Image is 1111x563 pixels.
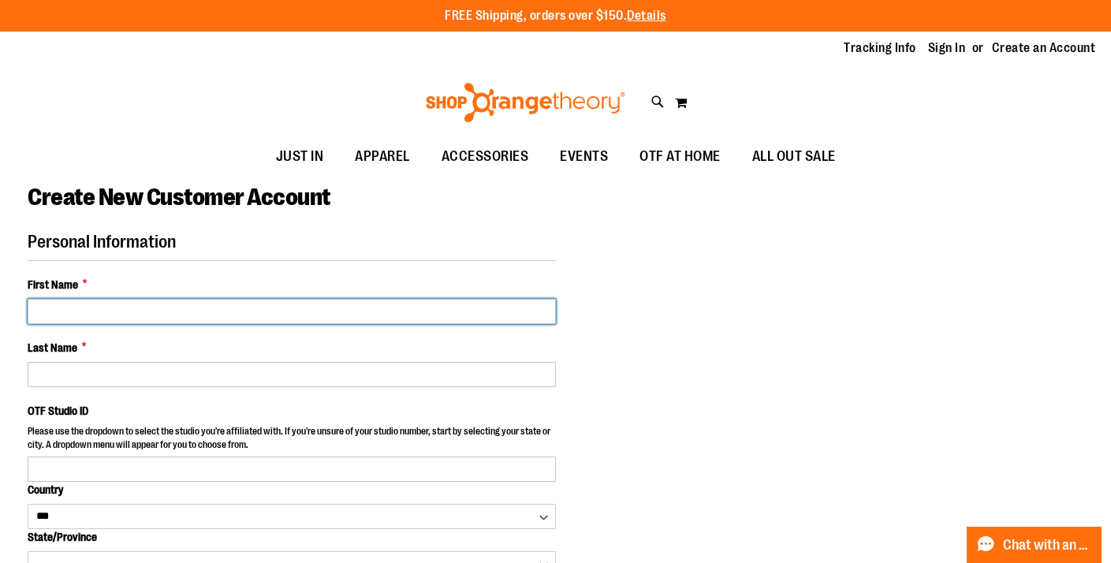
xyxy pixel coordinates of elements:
p: Please use the dropdown to select the studio you're affiliated with. If you're unsure of your stu... [28,425,556,456]
span: JUST IN [276,139,324,174]
span: EVENTS [560,139,608,174]
a: Tracking Info [844,39,916,57]
span: First Name [28,277,78,293]
span: Chat with an Expert [1003,538,1092,553]
img: Shop Orangetheory [423,83,628,122]
span: OTF Studio ID [28,405,88,417]
span: Personal Information [28,232,176,252]
span: OTF AT HOME [639,139,721,174]
span: ALL OUT SALE [752,139,836,174]
a: Details [627,9,666,23]
span: State/Province [28,531,97,543]
span: Create New Customer Account [28,184,330,211]
p: FREE Shipping, orders over $150. [445,7,666,25]
button: Chat with an Expert [967,527,1102,563]
a: Sign In [928,39,966,57]
span: APPAREL [355,139,410,174]
span: Last Name [28,340,77,356]
span: ACCESSORIES [442,139,529,174]
span: Country [28,483,63,496]
a: Create an Account [992,39,1096,57]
